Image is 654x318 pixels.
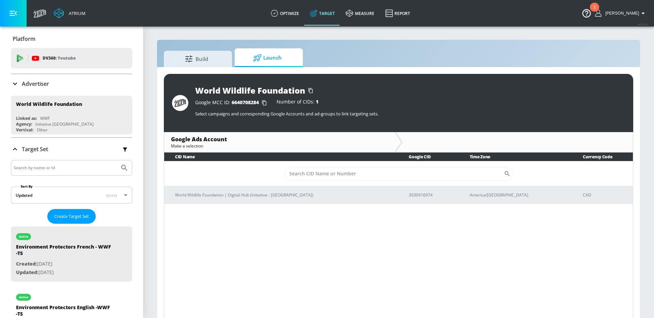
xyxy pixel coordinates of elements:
span: latest [106,192,117,198]
div: Target Set [11,138,132,160]
input: Search by name or Id [14,163,117,172]
th: Time Zone [459,153,572,161]
a: measure [340,1,380,26]
span: login as: anthony.rios@zefr.com [603,11,639,16]
span: Updated: [16,269,38,275]
a: Atrium [54,8,85,18]
p: [DATE] [16,260,111,268]
th: Google CID [398,153,458,161]
div: Google MCC ID: [195,99,270,106]
p: [DATE] [16,268,111,277]
div: activeEnvironment Protectors French - WWF -TSCreated:[DATE]Updated:[DATE] [11,226,132,282]
div: Make a selection [171,143,388,149]
button: [PERSON_NAME] [595,9,647,17]
div: Search CID Name or Number [284,167,513,180]
div: Google Ads AccountMake a selection [164,132,395,152]
span: Launch [242,50,293,66]
div: Agency: [16,121,32,127]
div: World Wildlife FoundationLinked as:WWFAgency:Initiative [GEOGRAPHIC_DATA]Vertical:Other [11,96,132,134]
a: Report [380,1,416,26]
div: active [19,296,28,299]
div: WWF [40,115,50,121]
div: Atrium [66,10,85,16]
p: CAD [583,191,627,198]
p: Target Set [22,145,48,153]
div: Other [37,127,48,133]
span: Build [171,51,222,67]
div: Initiative [GEOGRAPHIC_DATA] [35,121,94,127]
div: Vertical: [16,127,33,133]
p: Advertiser [22,80,49,88]
p: 3930916974 [409,191,453,198]
span: v 4.25.4 [638,22,647,26]
p: Youtube [58,54,76,62]
th: CID Name [164,153,398,161]
div: Platform [11,29,132,48]
div: Environment Protectors French - WWF -TS [16,243,111,260]
a: Target [305,1,340,26]
div: World Wildlife Foundation [16,101,82,107]
div: Number of CIDs: [277,99,318,106]
div: 1 [593,7,596,16]
p: World Wildlife Foundation | Digital Hub (Initiative - [GEOGRAPHIC_DATA]) [175,191,392,198]
th: Currency Code [572,153,633,161]
span: Create Target Set [54,212,89,220]
p: Platform [13,35,35,43]
input: Search CID Name or Number [284,167,504,180]
div: Google Ads Account [171,136,388,143]
div: World Wildlife Foundation [195,85,305,96]
span: 1 [316,98,318,105]
div: Linked as: [16,115,37,121]
button: Create Target Set [47,209,96,224]
p: DV360: [43,54,76,62]
div: Advertiser [11,74,132,93]
label: Sort By [19,184,34,189]
button: Open Resource Center, 1 new notification [577,3,596,22]
p: America/[GEOGRAPHIC_DATA] [470,191,567,198]
div: active [19,235,28,238]
span: Created: [16,260,37,267]
a: optimize [265,1,305,26]
span: 6640708284 [232,99,259,106]
div: Updated [16,192,32,198]
div: DV360: Youtube [11,48,132,68]
p: Select campaigns and corresponding Google Accounts and ad-groups to link targeting sets. [195,111,625,117]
